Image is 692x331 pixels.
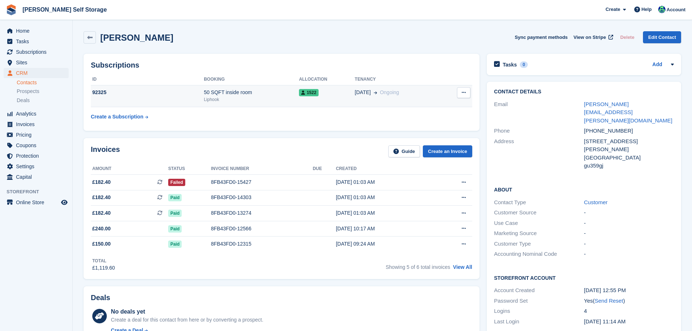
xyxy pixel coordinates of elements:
a: Guide [388,145,420,157]
th: Due [313,163,336,175]
div: gu359gj [584,162,674,170]
div: [STREET_ADDRESS] [584,137,674,146]
a: menu [4,36,69,47]
div: Last Login [494,318,584,326]
span: £182.40 [92,194,111,201]
div: - [584,229,674,238]
img: stora-icon-8386f47178a22dfd0bd8f6a31ec36ba5ce8667c1dd55bd0f319d3a0aa187defe.svg [6,4,17,15]
th: Status [168,163,211,175]
span: Pricing [16,130,60,140]
a: [PERSON_NAME][EMAIL_ADDRESS][PERSON_NAME][DOMAIN_NAME] [584,101,672,124]
div: [GEOGRAPHIC_DATA] [584,154,674,162]
span: Ongoing [380,89,399,95]
a: menu [4,68,69,78]
span: View on Stripe [574,34,606,41]
div: Total [92,258,115,264]
div: Create a Subscription [91,113,143,121]
a: Customer [584,199,608,205]
a: menu [4,151,69,161]
span: Home [16,26,60,36]
div: Accounting Nominal Code [494,250,584,258]
h2: Tasks [503,61,517,68]
div: Marketing Source [494,229,584,238]
a: [PERSON_NAME] Self Storage [20,4,110,16]
div: 8FB43FD0-12566 [211,225,313,233]
div: 8FB43FD0-13274 [211,209,313,217]
div: 92325 [91,89,204,96]
h2: Storefront Account [494,274,674,281]
span: ( ) [593,298,625,304]
div: Password Set [494,297,584,305]
span: Online Store [16,197,60,207]
span: £182.40 [92,209,111,217]
a: Create a Subscription [91,110,148,124]
th: Booking [204,74,299,85]
button: Delete [617,31,637,43]
div: - [584,250,674,258]
div: - [584,219,674,227]
span: £182.40 [92,178,111,186]
span: Storefront [7,188,72,195]
th: Created [336,163,434,175]
a: Preview store [60,198,69,207]
h2: [PERSON_NAME] [100,33,173,43]
span: CRM [16,68,60,78]
a: menu [4,57,69,68]
div: £1,119.60 [92,264,115,272]
h2: About [494,186,674,193]
h2: Deals [91,294,110,302]
span: Help [642,6,652,13]
h2: Invoices [91,145,120,157]
a: menu [4,26,69,36]
span: Settings [16,161,60,171]
div: Use Case [494,219,584,227]
div: [DATE] 01:03 AM [336,209,434,217]
span: Prospects [17,88,39,95]
a: View All [453,264,472,270]
a: menu [4,119,69,129]
a: menu [4,109,69,119]
span: Subscriptions [16,47,60,57]
div: 0 [520,61,528,68]
div: Address [494,137,584,170]
div: Phone [494,127,584,135]
div: No deals yet [111,307,263,316]
a: menu [4,130,69,140]
div: [DATE] 10:17 AM [336,225,434,233]
span: [DATE] [355,89,371,96]
span: Coupons [16,140,60,150]
span: Analytics [16,109,60,119]
div: Create a deal for this contact from here or by converting a prospect. [111,316,263,324]
span: Paid [168,210,182,217]
span: Protection [16,151,60,161]
a: menu [4,161,69,171]
div: [DATE] 09:24 AM [336,240,434,248]
a: Edit Contact [643,31,681,43]
span: Create [606,6,620,13]
div: 8FB43FD0-12315 [211,240,313,248]
th: Amount [91,163,168,175]
span: Paid [168,225,182,233]
h2: Contact Details [494,89,674,95]
a: Contacts [17,79,69,86]
div: [DATE] 01:03 AM [336,194,434,201]
div: Logins [494,307,584,315]
a: menu [4,47,69,57]
h2: Subscriptions [91,61,472,69]
th: ID [91,74,204,85]
span: Showing 5 of 6 total invoices [386,264,450,270]
img: Jenna Kennedy [658,6,665,13]
span: Deals [17,97,30,104]
div: 4 [584,307,674,315]
a: Deals [17,97,69,104]
span: Invoices [16,119,60,129]
span: Paid [168,241,182,248]
a: View on Stripe [571,31,615,43]
div: Email [494,100,584,125]
a: menu [4,172,69,182]
div: [DATE] 12:55 PM [584,286,674,295]
span: Paid [168,194,182,201]
div: 50 SQFT inside room [204,89,299,96]
div: [PHONE_NUMBER] [584,127,674,135]
button: Sync payment methods [515,31,568,43]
